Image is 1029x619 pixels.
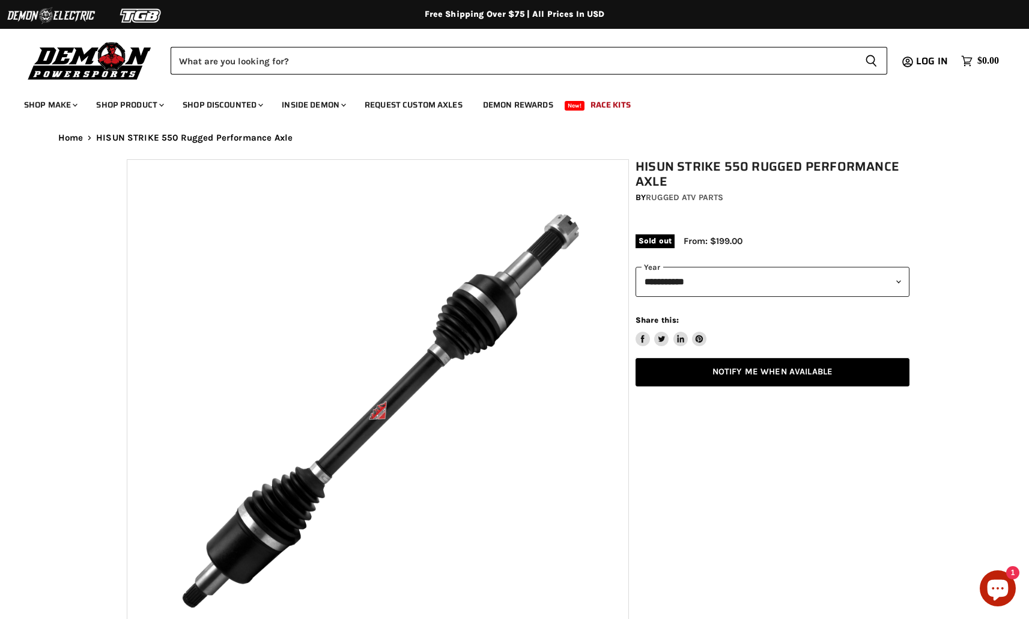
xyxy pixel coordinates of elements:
[911,56,955,67] a: Log in
[976,570,1019,609] inbox-online-store-chat: Shopify online store chat
[87,93,171,117] a: Shop Product
[916,53,948,69] span: Log in
[171,47,855,75] input: Search
[855,47,887,75] button: Search
[15,93,85,117] a: Shop Make
[977,55,999,67] span: $0.00
[636,316,679,325] span: Share this:
[174,93,270,117] a: Shop Discounted
[15,88,996,117] ul: Main menu
[684,236,742,246] span: From: $199.00
[955,52,1005,70] a: $0.00
[6,4,96,27] img: Demon Electric Logo 2
[34,9,995,20] div: Free Shipping Over $75 | All Prices In USD
[636,159,909,189] h1: HISUN STRIKE 550 Rugged Performance Axle
[171,47,887,75] form: Product
[474,93,562,117] a: Demon Rewards
[636,234,675,248] span: Sold out
[581,93,640,117] a: Race Kits
[96,4,186,27] img: TGB Logo 2
[636,267,909,296] select: year
[636,315,707,347] aside: Share this:
[96,133,293,143] span: HISUN STRIKE 550 Rugged Performance Axle
[646,192,723,203] a: Rugged ATV Parts
[636,358,909,386] a: Notify Me When Available
[636,191,909,204] div: by
[34,133,995,143] nav: Breadcrumbs
[565,101,585,111] span: New!
[273,93,353,117] a: Inside Demon
[24,39,156,82] img: Demon Powersports
[356,93,472,117] a: Request Custom Axles
[58,133,83,143] a: Home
